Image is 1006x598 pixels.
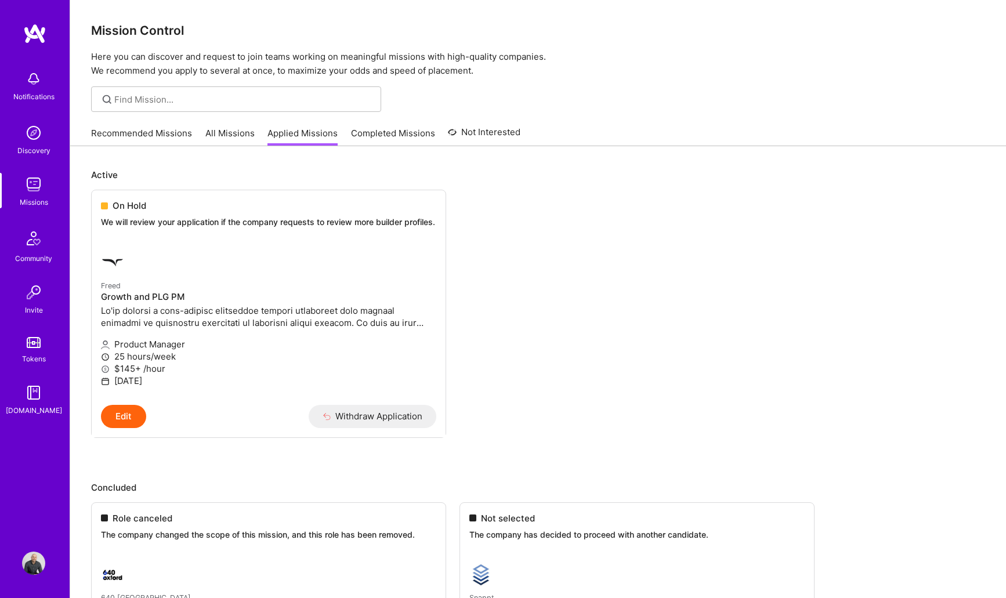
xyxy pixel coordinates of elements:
[20,224,48,252] img: Community
[101,292,436,302] h4: Growth and PLG PM
[22,173,45,196] img: teamwork
[101,305,436,329] p: Lo'ip dolorsi a cons-adipisc elitseddoe tempori utlaboreet dolo magnaal enimadmi ve quisnostru ex...
[92,242,446,405] a: Freed company logoFreedGrowth and PLG PMLo'ip dolorsi a cons-adipisc elitseddoe tempori utlaboree...
[101,365,110,374] i: icon MoneyGray
[469,529,805,541] p: The company has decided to proceed with another candidate.
[101,363,436,375] p: $145+ /hour
[22,121,45,144] img: discovery
[267,127,338,146] a: Applied Missions
[22,552,45,575] img: User Avatar
[91,127,192,146] a: Recommended Missions
[22,281,45,304] img: Invite
[91,169,985,181] p: Active
[6,404,62,416] div: [DOMAIN_NAME]
[101,353,110,361] i: icon Clock
[19,552,48,575] a: User Avatar
[22,67,45,90] img: bell
[101,340,110,349] i: icon Applicant
[91,23,985,38] h3: Mission Control
[351,127,435,146] a: Completed Missions
[101,251,124,274] img: Freed company logo
[309,405,437,428] button: Withdraw Application
[23,23,46,44] img: logo
[17,144,50,157] div: Discovery
[101,216,436,228] p: We will review your application if the company requests to review more builder profiles.
[481,512,535,524] span: Not selected
[22,353,46,365] div: Tokens
[22,381,45,404] img: guide book
[101,375,436,387] p: [DATE]
[113,200,146,212] span: On Hold
[101,338,436,350] p: Product Manager
[13,90,55,103] div: Notifications
[114,93,372,106] input: Find Mission...
[27,337,41,348] img: tokens
[101,281,121,290] small: Freed
[100,93,114,106] i: icon SearchGrey
[15,252,52,264] div: Community
[101,405,146,428] button: Edit
[91,481,985,494] p: Concluded
[25,304,43,316] div: Invite
[205,127,255,146] a: All Missions
[448,125,520,146] a: Not Interested
[101,350,436,363] p: 25 hours/week
[101,377,110,386] i: icon Calendar
[469,563,493,586] img: Snappt company logo
[91,50,985,78] p: Here you can discover and request to join teams working on meaningful missions with high-quality ...
[20,196,48,208] div: Missions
